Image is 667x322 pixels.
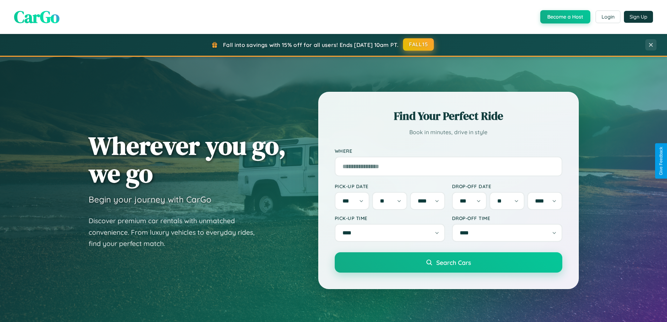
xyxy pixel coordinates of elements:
label: Pick-up Date [335,183,445,189]
label: Pick-up Time [335,215,445,221]
button: Login [596,11,620,23]
span: CarGo [14,5,60,28]
p: Discover premium car rentals with unmatched convenience. From luxury vehicles to everyday rides, ... [89,215,264,249]
button: Sign Up [624,11,653,23]
label: Where [335,148,562,154]
span: Search Cars [436,259,471,266]
button: Search Cars [335,252,562,273]
button: Become a Host [540,10,590,23]
button: FALL15 [403,38,434,51]
label: Drop-off Time [452,215,562,221]
h2: Find Your Perfect Ride [335,108,562,124]
h3: Begin your journey with CarGo [89,194,211,205]
div: Give Feedback [659,147,663,175]
h1: Wherever you go, we go [89,132,286,187]
span: Fall into savings with 15% off for all users! Ends [DATE] 10am PT. [223,41,398,48]
p: Book in minutes, drive in style [335,127,562,137]
label: Drop-off Date [452,183,562,189]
